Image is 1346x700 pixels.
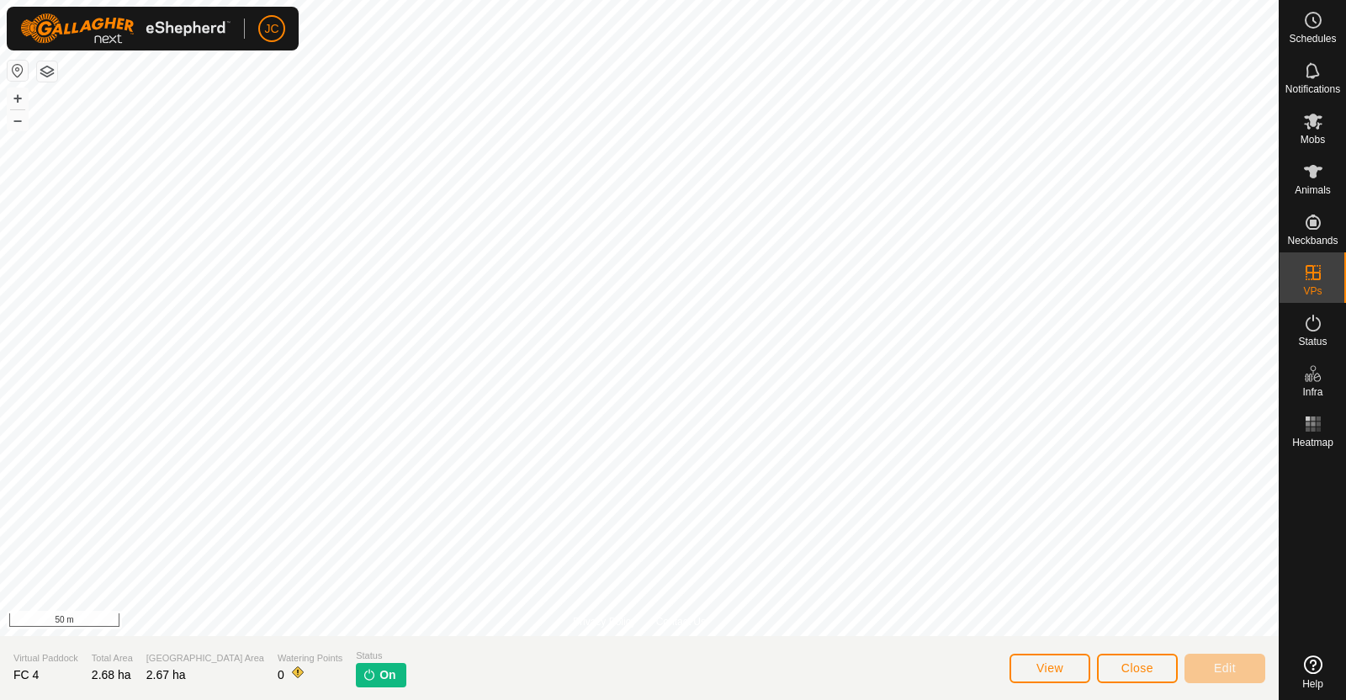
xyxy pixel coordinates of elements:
span: Virtual Paddock [13,651,78,666]
span: View [1036,661,1063,675]
span: Close [1121,661,1153,675]
span: FC 4 [13,668,39,681]
span: VPs [1303,286,1322,296]
span: Status [1298,337,1327,347]
span: 0 [278,668,284,681]
a: Privacy Policy [573,614,636,629]
button: Edit [1184,654,1265,683]
button: – [8,110,28,130]
span: Neckbands [1287,236,1338,246]
img: turn-on [363,668,376,681]
span: Edit [1214,661,1236,675]
span: Schedules [1289,34,1336,44]
span: Watering Points [278,651,342,666]
span: Total Area [92,651,133,666]
button: Reset Map [8,61,28,81]
span: 2.67 ha [146,668,186,681]
span: Animals [1295,185,1331,195]
span: [GEOGRAPHIC_DATA] Area [146,651,264,666]
span: Notifications [1285,84,1340,94]
span: Heatmap [1292,437,1333,448]
button: View [1010,654,1090,683]
a: Help [1280,649,1346,696]
button: Map Layers [37,61,57,82]
span: Mobs [1301,135,1325,145]
button: + [8,88,28,109]
img: Gallagher Logo [20,13,231,44]
span: Help [1302,679,1323,689]
span: Status [356,649,405,663]
a: Contact Us [656,614,706,629]
span: Infra [1302,387,1322,397]
span: JC [264,20,278,38]
span: On [379,666,395,684]
button: Close [1097,654,1178,683]
span: 2.68 ha [92,668,131,681]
